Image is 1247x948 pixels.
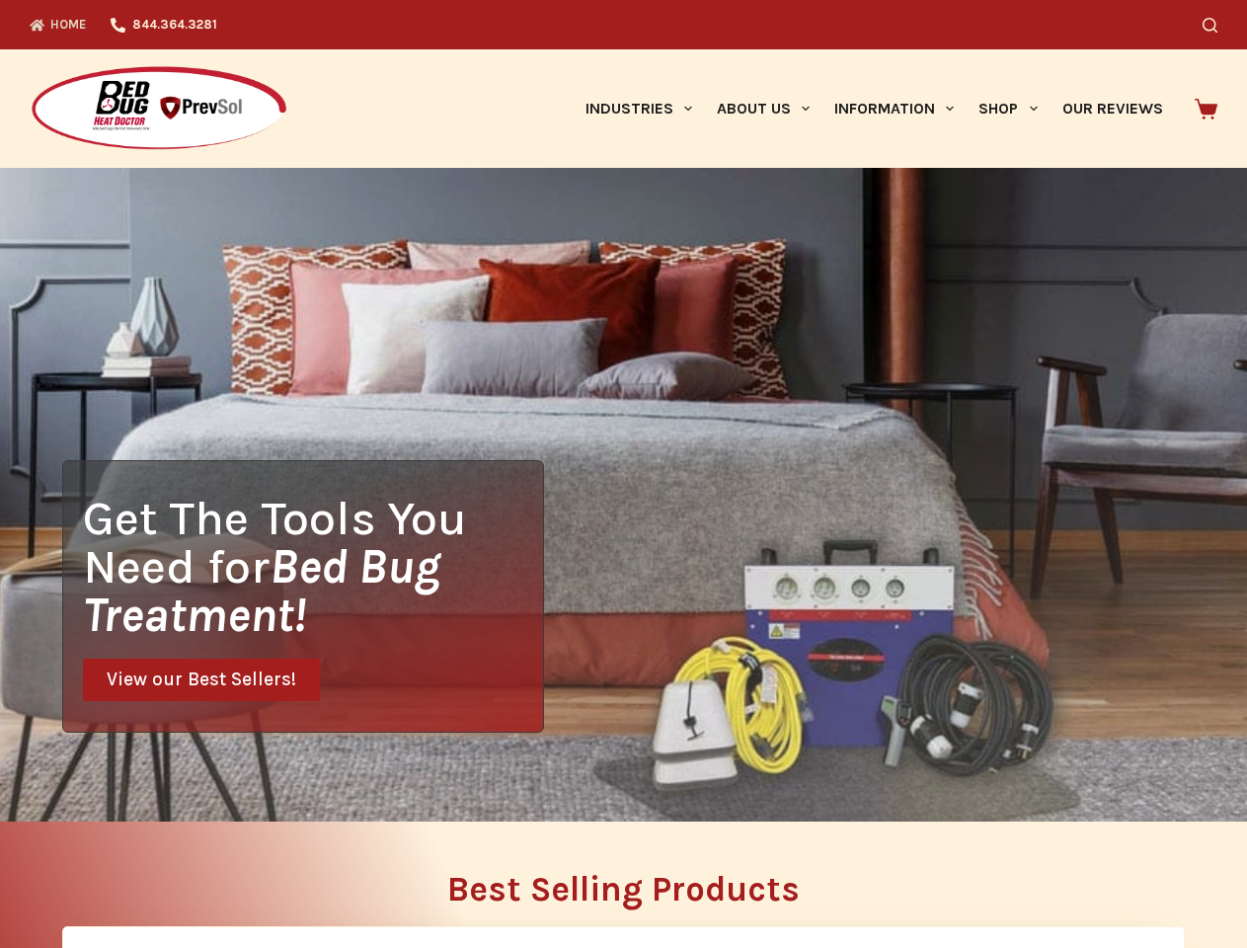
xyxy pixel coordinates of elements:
button: Search [1203,18,1217,33]
a: Information [822,49,967,168]
h2: Best Selling Products [62,872,1185,907]
a: About Us [704,49,821,168]
a: Industries [573,49,704,168]
a: View our Best Sellers! [83,659,320,701]
h1: Get The Tools You Need for [83,494,543,639]
a: Our Reviews [1050,49,1175,168]
a: Shop [967,49,1050,168]
span: View our Best Sellers! [107,671,296,689]
nav: Primary [573,49,1175,168]
i: Bed Bug Treatment! [83,538,440,643]
img: Prevsol/Bed Bug Heat Doctor [30,65,288,153]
